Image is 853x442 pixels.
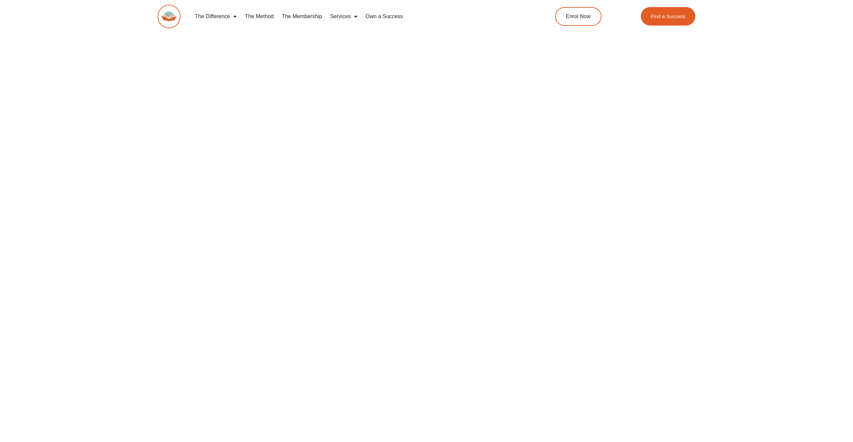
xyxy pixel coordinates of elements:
a: The Membership [278,9,326,24]
a: Services [326,9,361,24]
a: The Difference [191,9,241,24]
a: Own a Success [361,9,407,24]
span: Find a Success [651,14,686,19]
nav: Menu [191,9,525,24]
a: The Method [241,9,277,24]
a: Find a Success [641,7,696,26]
a: Enrol Now [555,7,602,26]
span: Enrol Now [566,14,591,19]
